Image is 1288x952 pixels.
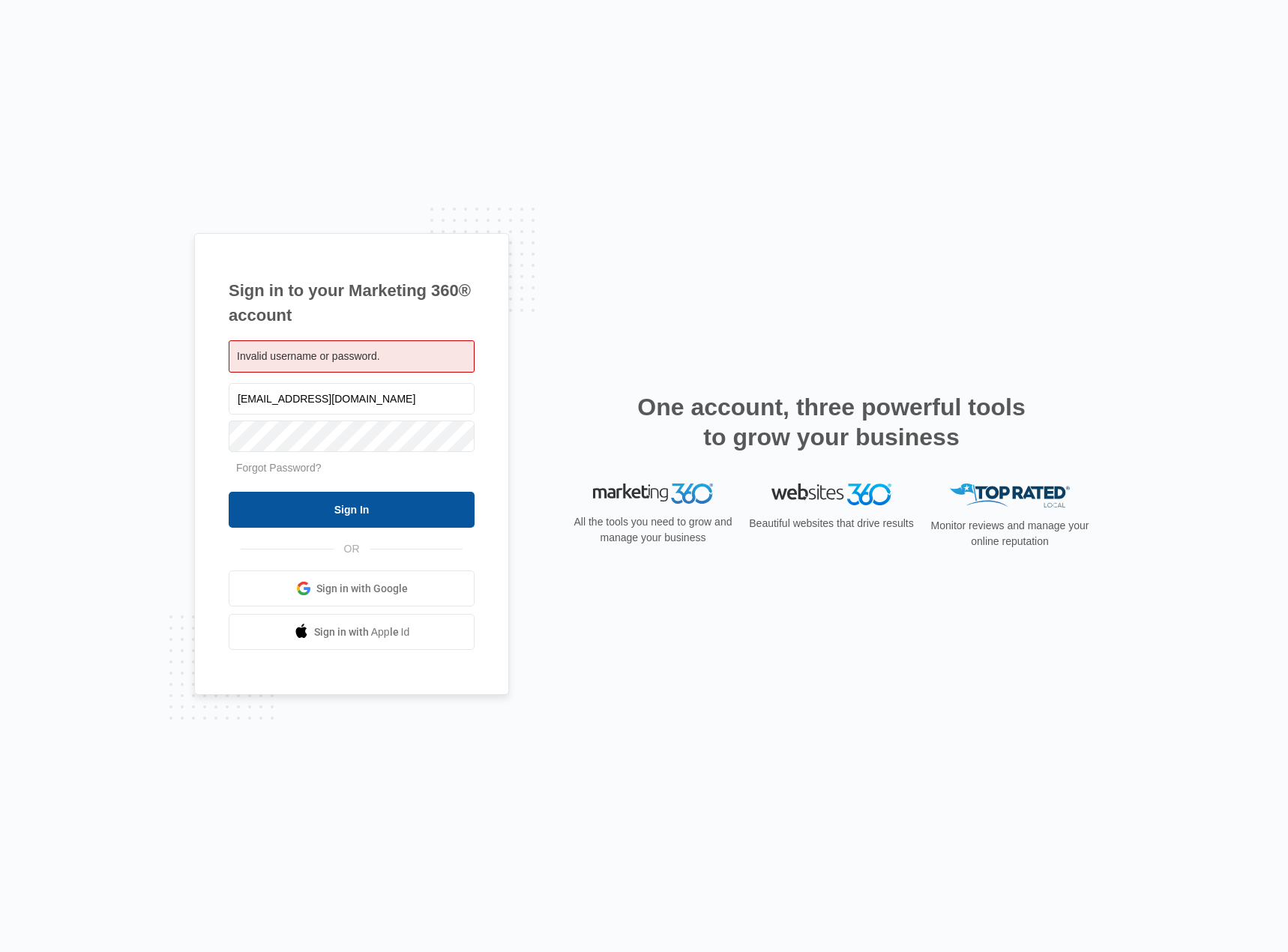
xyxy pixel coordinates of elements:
span: Sign in with Apple Id [314,624,410,640]
span: OR [334,541,370,557]
p: Monitor reviews and manage your online reputation [926,518,1094,549]
input: Sign In [229,492,475,528]
p: Beautiful websites that drive results [747,516,915,531]
h2: One account, three powerful tools to grow your business [633,392,1030,452]
a: Sign in with Google [229,570,475,606]
span: Invalid username or password. [237,350,380,362]
img: Top Rated Local [950,483,1070,508]
span: Sign in with Google [316,581,408,597]
a: Forgot Password? [236,462,322,474]
input: Email [229,383,475,415]
img: Marketing 360 [593,483,713,504]
p: All the tools you need to grow and manage your business [569,514,737,546]
h1: Sign in to your Marketing 360® account [229,278,475,328]
a: Sign in with Apple Id [229,614,475,650]
img: Websites 360 [771,483,891,505]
